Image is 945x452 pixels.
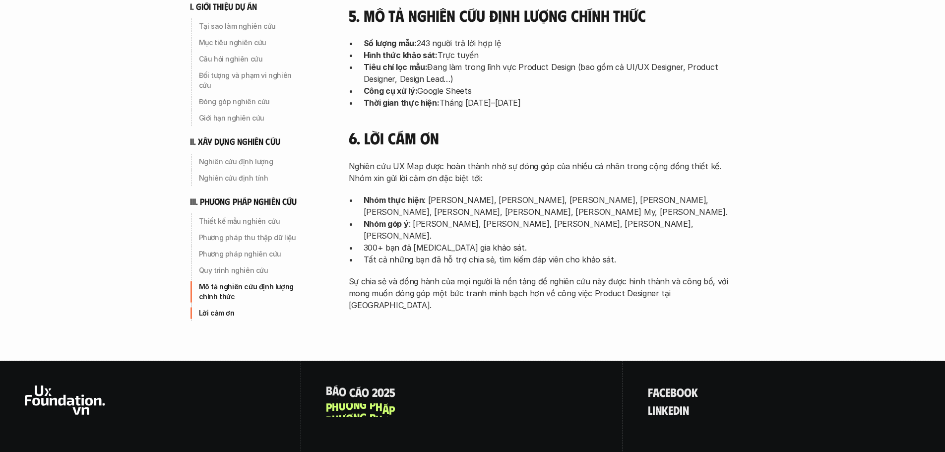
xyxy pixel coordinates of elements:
[199,38,305,48] p: Mục tiêu nghiên cứu
[648,403,652,416] span: l
[360,397,367,410] span: g
[190,67,309,93] a: Đối tượng và phạm vi nghiên cứu
[665,386,670,398] span: e
[668,403,673,416] span: e
[190,1,257,12] h6: i. giới thiệu dự án
[372,386,378,398] span: 2
[190,153,309,169] a: Nghiên cứu định lượng
[364,50,438,60] strong: Hình thức khảo sát:
[190,94,309,110] a: Đóng góp nghiên cứu
[326,400,332,413] span: p
[378,386,384,398] span: 0
[190,305,309,321] a: Lời cảm ơn
[349,275,736,311] p: Sự chia sẻ và đồng hành của mọi người là nền tảng để nghiên cứu này được hình thành và công bố, v...
[684,386,692,398] span: o
[648,386,698,398] a: facebook
[339,399,346,412] span: ư
[346,398,353,411] span: ơ
[199,54,305,64] p: Câu hỏi nghiên cứu
[349,160,736,184] p: Nghiên cứu UX Map được hoàn thành nhờ sự đóng góp của nhiều cá nhân trong cộng đồng thiết kế. Nhó...
[364,49,736,61] p: Trực tuyến
[670,386,677,398] span: b
[190,51,309,67] a: Câu hỏi nghiên cứu
[199,216,305,226] p: Thiết kế mẫu nghiên cứu
[389,386,395,398] span: 5
[199,308,305,318] p: Lời cảm ơn
[364,98,440,108] strong: Thời gian thực hiện:
[199,21,305,31] p: Tại sao làm nghiên cứu
[662,403,668,416] span: k
[349,386,355,398] span: c
[190,279,309,305] a: Mô tả nghiên cứu định lượng chính thức
[199,113,305,123] p: Giới hạn nghiên cứu
[190,213,309,229] a: Thiết kế mẫu nghiên cứu
[364,97,736,109] p: Tháng [DATE]–[DATE]
[677,386,684,398] span: o
[364,242,736,254] p: 300+ bạn đã [MEDICAL_DATA] gia khảo sát.
[683,403,689,416] span: n
[355,386,362,398] span: á
[199,156,305,166] p: Nghiên cứu định lượng
[349,6,736,25] h4: 5. Mô tả nghiên cứu định lượng chính thức
[199,282,305,302] p: Mô tả nghiên cứu định lượng chính thức
[655,403,662,416] span: n
[364,38,417,48] strong: Số lượng mẫu:
[326,386,395,398] a: Báocáo2025
[190,136,280,147] h6: ii. xây dựng nghiên cứu
[364,254,736,265] p: Tất cả những bạn đã hỗ trợ chia sẻ, tìm kiếm đáp viên cho khảo sát.
[364,195,424,205] strong: Nhóm thực hiện
[190,35,309,51] a: Mục tiêu nghiên cứu
[364,218,736,242] p: : [PERSON_NAME], [PERSON_NAME], [PERSON_NAME], [PERSON_NAME], [PERSON_NAME].
[370,398,376,411] span: p
[362,386,369,398] span: o
[339,385,346,397] span: o
[382,402,389,415] span: á
[199,265,305,275] p: Quy trình nghiên cứu
[190,110,309,126] a: Giới hạn nghiên cứu
[648,403,689,416] a: linkedin
[364,194,736,218] p: : [PERSON_NAME], [PERSON_NAME], [PERSON_NAME], [PERSON_NAME], [PERSON_NAME], [PERSON_NAME], [PERS...
[653,386,659,398] span: a
[190,230,309,246] a: Phương pháp thu thập dữ liệu
[652,403,655,416] span: i
[326,403,395,416] a: phươngpháp
[389,403,395,416] span: p
[332,400,339,413] span: h
[659,386,665,398] span: c
[190,262,309,278] a: Quy trình nghiên cứu
[692,386,698,398] span: k
[199,173,305,183] p: Nghiên cứu định tính
[190,195,297,207] h6: iii. phương pháp nghiên cứu
[680,403,683,416] span: i
[364,219,409,229] strong: Nhóm góp ý
[199,249,305,259] p: Phương pháp nghiên cứu
[648,386,653,398] span: f
[332,384,339,397] span: á
[199,97,305,107] p: Đóng góp nghiên cứu
[199,70,305,90] p: Đối tượng và phạm vi nghiên cứu
[364,37,736,49] p: 243 người trả lời hợp lệ
[190,246,309,262] a: Phương pháp nghiên cứu
[190,170,309,186] a: Nghiên cứu định tính
[364,86,418,96] strong: Công cụ xử lý:
[673,403,680,416] span: d
[384,386,389,398] span: 2
[199,233,305,243] p: Phương pháp thu thập dữ liệu
[326,384,332,396] span: B
[190,18,309,34] a: Tại sao làm nghiên cứu
[364,85,736,97] p: Google Sheets
[376,400,382,413] span: h
[364,61,736,85] p: Đang làm trong lĩnh vực Product Design (bao gồm cả UI/UX Designer, Product Designer, Design Lead…)
[353,398,360,411] span: n
[364,62,428,72] strong: Tiêu chí lọc mẫu:
[349,129,736,147] h4: 6. Lời cám ơn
